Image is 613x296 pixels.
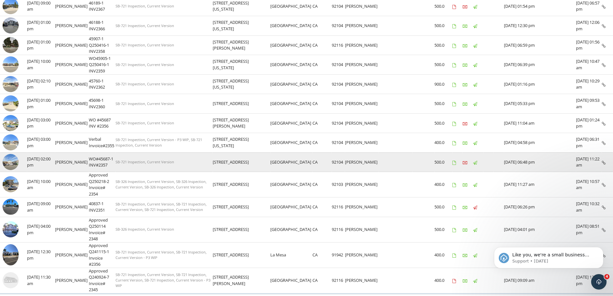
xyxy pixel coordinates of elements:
td: [PERSON_NAME] [55,217,89,242]
td: [DATE] 02:10 pm [27,74,55,94]
td: 400.0 [434,242,452,268]
td: CA [312,172,332,197]
td: [DATE] 11:22 am [576,152,602,172]
td: [DATE] 11:30 am [27,268,55,293]
img: 8472267%2Fcover_photos%2FswuDso4fYO0UDPYxTRFW%2Fsmall.jpeg [3,115,19,131]
td: Approved Q250114 Invoice# 2348 [89,217,116,242]
td: [PERSON_NAME] [55,35,89,55]
td: [PERSON_NAME] [55,268,89,293]
span: SB-721 Inspection, Current Version, SB-721 Inspection, Current Version - P3 WIP [116,250,207,260]
td: 92103 [332,172,345,197]
img: 7031122%2Fcover_photos%2FWer8Parnayj9npl1p8HF%2Fsmall.jpeg [3,134,19,150]
td: [STREET_ADDRESS] [213,172,270,197]
td: 500.0 [434,113,452,133]
td: 92104 [332,74,345,94]
td: [PERSON_NAME] [345,74,379,94]
td: Approved Q241115-1 Invoice #2356 [89,242,116,268]
td: [PERSON_NAME] [55,16,89,36]
td: [DATE] 10:29 am [576,74,602,94]
span: SB-326 Inspection, Current Version, SB-326 Inspection, Current Version, SB-326 Inspection, Curren... [116,179,207,189]
span: SB-721 Inspection, Current Version [116,62,174,67]
td: [PERSON_NAME] [55,242,89,268]
td: [PERSON_NAME] [345,172,379,197]
td: [DATE] 10:47 am [576,55,602,75]
td: [DATE] 06:39 pm [504,55,576,75]
td: [GEOGRAPHIC_DATA] [270,16,312,36]
td: [DATE] 10:00 am [27,55,55,75]
td: [DATE] 10:57 am [576,172,602,197]
td: [PERSON_NAME] [345,217,379,242]
td: [PERSON_NAME] [345,268,379,293]
td: 500.0 [434,94,452,114]
span: 4 [604,274,609,279]
td: [PERSON_NAME] [345,242,379,268]
td: 40837-1 INV2351 [89,197,116,217]
td: 92116 [332,197,345,217]
span: SB-721 Inspection, Current Version [116,4,174,8]
td: [STREET_ADDRESS][US_STATE] [213,55,270,75]
img: streetview [3,154,19,170]
td: [DATE] 01:00 pm [27,16,55,36]
td: [GEOGRAPHIC_DATA] [270,152,312,172]
img: streetview [3,56,19,72]
iframe: Intercom notifications message [484,234,613,279]
td: [PERSON_NAME] [345,197,379,217]
td: [STREET_ADDRESS][US_STATE] [213,16,270,36]
td: [DATE] 08:51 pm [576,217,602,242]
img: 6431054%2Fcover_photos%2FR25uwN2AP2dYY2AxdQov%2Fsmall.jpeg [3,272,19,288]
img: streetview [3,76,19,92]
img: 7349362%2Fcover_photos%2F9HIxxvtVaP2WRU2qrDe6%2Fsmall.jpeg [3,244,19,266]
td: WO #45687 INV #2356 [89,113,116,133]
td: [DATE] 09:00 am [27,197,55,217]
td: [DATE] 04:00 pm [27,217,55,242]
td: [PERSON_NAME] [55,55,89,75]
td: [GEOGRAPHIC_DATA] [270,113,312,133]
td: [PERSON_NAME] [345,35,379,55]
td: [DATE] 06:26 pm [504,197,576,217]
td: [DATE] 06:59 pm [504,35,576,55]
span: SB-326 Inspection, Current Version [116,227,174,232]
td: [DATE] 01:00 pm [27,94,55,114]
span: SB-721 Inspection, Current Version - P3 WIP, SB-721 Inspection, Current Version [116,137,202,148]
td: [DATE] 06:48 pm [504,152,576,172]
td: [PERSON_NAME] [55,197,89,217]
td: La Mesa [270,242,312,268]
img: streetview [3,95,19,111]
td: 92104 [332,133,345,153]
td: CA [312,242,332,268]
td: [GEOGRAPHIC_DATA] [270,197,312,217]
td: 92104 [332,94,345,114]
span: SB-721 Inspection, Current Version [116,159,174,164]
td: [DATE] 11:04 am [504,113,576,133]
td: [PERSON_NAME] [55,172,89,197]
td: 500.0 [434,217,452,242]
td: 500.0 [434,197,452,217]
td: [PERSON_NAME] [345,16,379,36]
td: 900.0 [434,74,452,94]
td: [GEOGRAPHIC_DATA] [270,217,312,242]
td: [DATE] 01:24 pm [576,113,602,133]
span: SB-721 Inspection, Current Version, SB-721 Inspection, Current Version, SB-721 Inspection, Curren... [116,272,210,288]
td: [DATE] 10:32 am [576,197,602,217]
td: CA [312,35,332,55]
td: 400.0 [434,172,452,197]
td: [PERSON_NAME] [55,113,89,133]
td: [DATE] 10:00 am [27,172,55,197]
td: [DATE] 01:16 pm [504,74,576,94]
td: [GEOGRAPHIC_DATA] [270,55,312,75]
td: [STREET_ADDRESS] [213,217,270,242]
td: [PERSON_NAME] [55,94,89,114]
td: 500.0 [434,16,452,36]
td: [DATE] 09:53 am [576,94,602,114]
td: CA [312,113,332,133]
td: [STREET_ADDRESS][US_STATE] [213,74,270,94]
td: 45698-1 INV2360 [89,94,116,114]
td: [DATE] 05:33 pm [504,94,576,114]
img: streetview [3,37,19,53]
td: 92104 [332,55,345,75]
img: 7972972%2Fcover_photos%2F90d1e9L0AP3Ue4cgihCF%2Fsmall.jpeg [3,199,19,215]
td: [GEOGRAPHIC_DATA] [270,172,312,197]
td: [PERSON_NAME] [345,133,379,153]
